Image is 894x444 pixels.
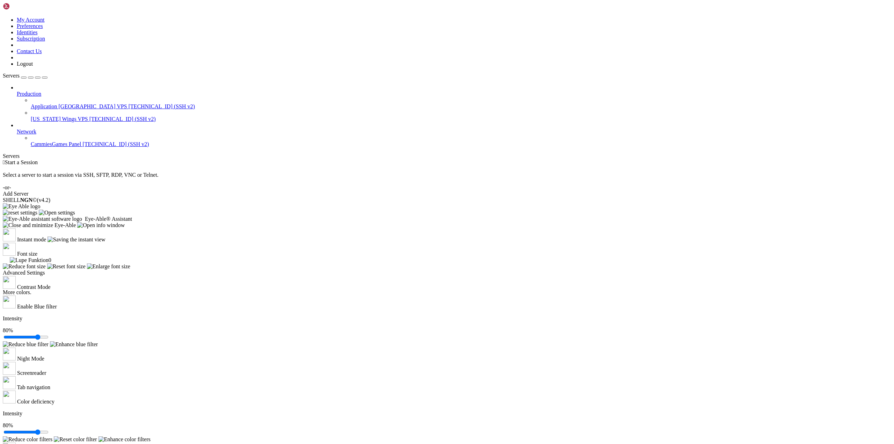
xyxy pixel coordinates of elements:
[82,141,149,147] span: [TECHNICAL_ID] (SSH v2)
[5,159,38,165] span: Start a Session
[17,91,891,97] a: Production
[31,116,891,122] a: [US_STATE] Wings VPS [TECHNICAL_ID] (SSH v2)
[17,85,891,122] li: Production
[20,197,33,203] b: NGN
[17,91,41,97] span: Production
[3,197,50,203] span: SHELL ©
[129,103,195,109] span: [TECHNICAL_ID] (SSH v2)
[17,122,891,147] li: Network
[17,61,33,67] a: Logout
[3,166,891,191] div: Select a server to start a session via SSH, SFTP, RDP, VNC or Telnet. -or-
[3,73,20,79] span: Servers
[17,36,45,42] a: Subscription
[31,103,891,110] a: Application [GEOGRAPHIC_DATA] VPS [TECHNICAL_ID] (SSH v2)
[17,29,38,35] a: Identities
[3,3,43,10] img: Shellngn
[3,153,891,159] div: Servers
[3,73,47,79] a: Servers
[31,135,891,147] li: CammiesGames Panel [TECHNICAL_ID] (SSH v2)
[17,129,891,135] a: Network
[31,141,891,147] a: CammiesGames Panel [TECHNICAL_ID] (SSH v2)
[3,159,5,165] span: 
[31,97,891,110] li: Application [GEOGRAPHIC_DATA] VPS [TECHNICAL_ID] (SSH v2)
[89,116,156,122] span: [TECHNICAL_ID] (SSH v2)
[31,103,127,109] span: Application [GEOGRAPHIC_DATA] VPS
[3,191,891,197] div: Add Server
[17,23,43,29] a: Preferences
[17,48,42,54] a: Contact Us
[17,17,45,23] a: My Account
[31,141,81,147] span: CammiesGames Panel
[37,197,51,203] span: 4.2.0
[31,110,891,122] li: [US_STATE] Wings VPS [TECHNICAL_ID] (SSH v2)
[17,129,36,134] span: Network
[31,116,88,122] span: [US_STATE] Wings VPS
